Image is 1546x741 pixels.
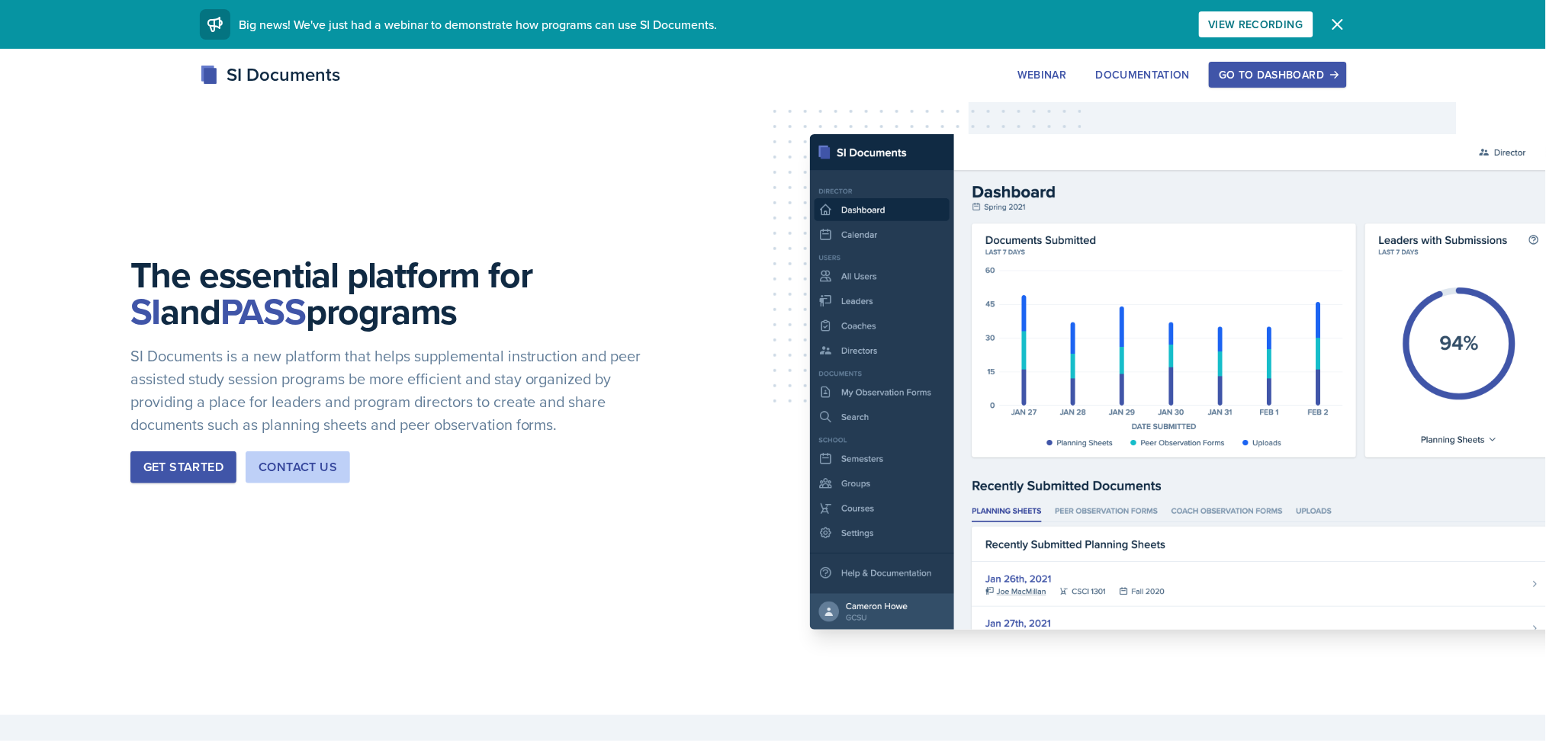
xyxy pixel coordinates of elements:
div: Webinar [1017,69,1066,81]
button: View Recording [1199,11,1313,37]
div: View Recording [1209,18,1303,30]
div: Go to Dashboard [1219,69,1336,81]
button: Webinar [1008,62,1076,88]
div: Documentation [1096,69,1191,81]
button: Get Started [130,451,236,483]
div: Get Started [143,458,223,476]
div: SI Documents [200,61,341,88]
button: Go to Dashboard [1209,62,1346,88]
div: Contact Us [259,458,337,476]
button: Documentation [1086,62,1200,88]
button: Contact Us [246,451,350,483]
span: Big news! We've just had a webinar to demonstrate how programs can use SI Documents. [239,16,718,33]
